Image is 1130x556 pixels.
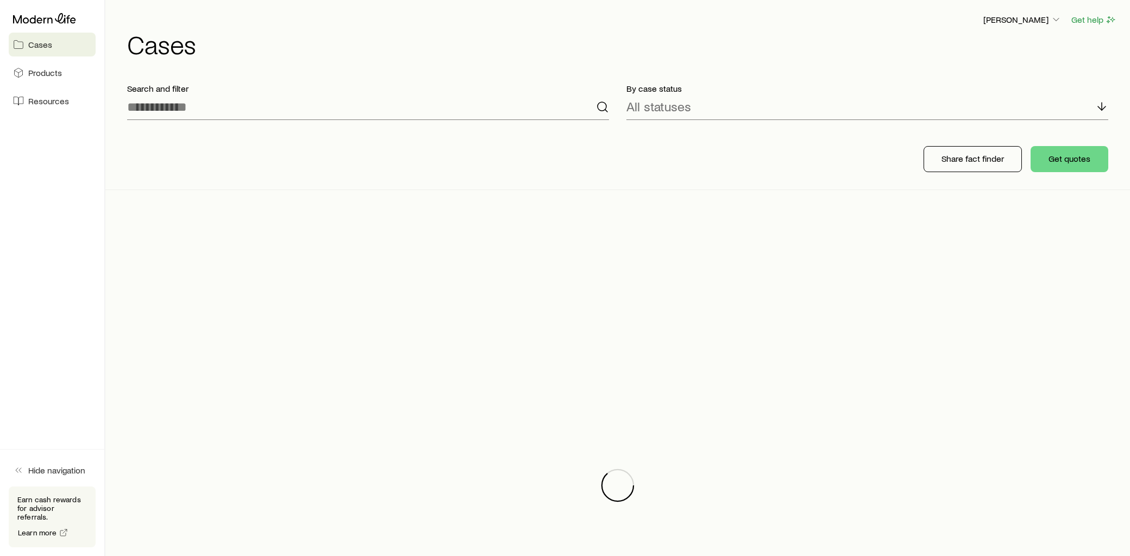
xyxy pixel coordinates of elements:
[9,89,96,113] a: Resources
[28,465,85,476] span: Hide navigation
[983,14,1062,27] button: [PERSON_NAME]
[1031,146,1108,172] button: Get quotes
[983,14,1062,25] p: [PERSON_NAME]
[9,61,96,85] a: Products
[941,153,1004,164] p: Share fact finder
[9,33,96,56] a: Cases
[28,39,52,50] span: Cases
[9,486,96,547] div: Earn cash rewards for advisor referrals.Learn more
[127,83,609,94] p: Search and filter
[127,31,1117,57] h1: Cases
[1071,14,1117,26] button: Get help
[924,146,1022,172] button: Share fact finder
[9,458,96,482] button: Hide navigation
[626,83,1108,94] p: By case status
[18,529,57,536] span: Learn more
[17,495,87,521] p: Earn cash rewards for advisor referrals.
[626,99,691,114] p: All statuses
[28,96,69,106] span: Resources
[28,67,62,78] span: Products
